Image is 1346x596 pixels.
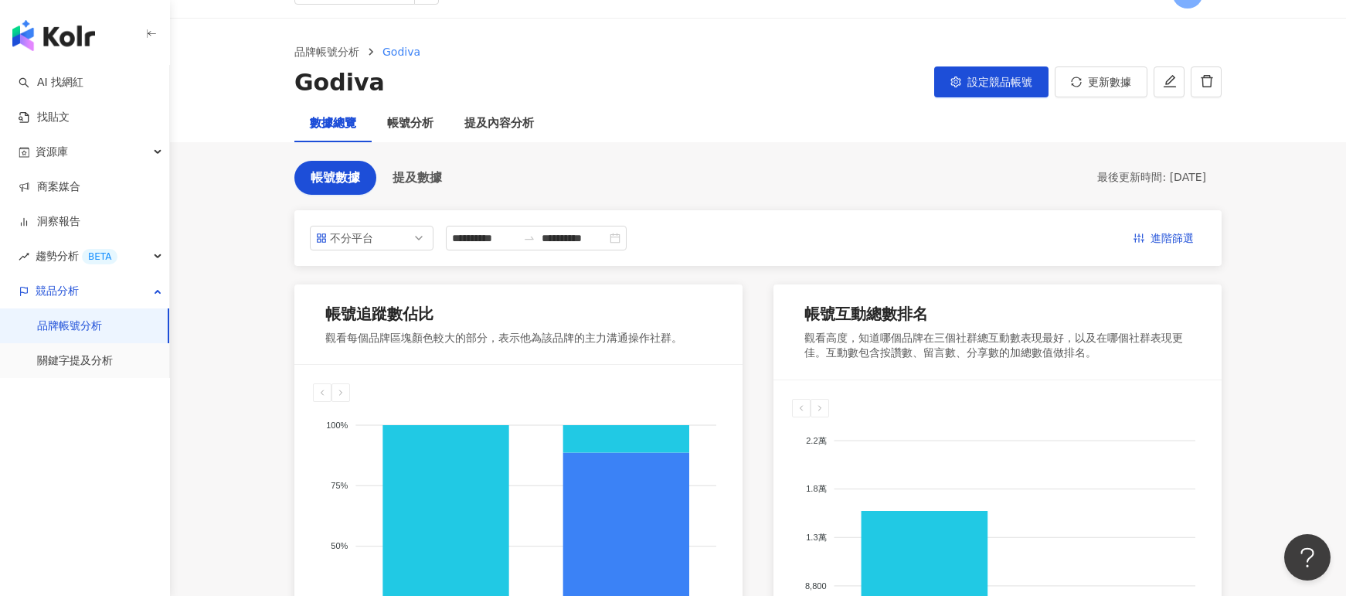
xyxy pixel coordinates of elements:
span: sync [1071,77,1082,87]
span: Godiva [382,46,420,58]
tspan: 75% [331,481,348,490]
a: 品牌帳號分析 [37,318,102,334]
div: 觀看每個品牌區塊顏色較大的部分，表示他為該品牌的主力溝通操作社群。 [325,331,682,346]
button: 設定競品帳號 [934,66,1049,97]
span: 更新數據 [1088,76,1131,88]
span: rise [19,251,29,262]
div: 帳號追蹤數佔比 [325,303,433,325]
span: 提及數據 [393,171,442,185]
a: searchAI 找網紅 [19,75,83,90]
div: 最後更新時間: [DATE] [1097,170,1206,186]
tspan: 1.8萬 [806,484,826,493]
a: 關鍵字提及分析 [37,353,113,369]
button: 更新數據 [1055,66,1147,97]
span: 競品分析 [36,274,79,308]
tspan: 2.2萬 [806,436,826,445]
div: 帳號互動總數排名 [804,303,928,325]
a: 品牌帳號分析 [291,43,362,60]
tspan: 100% [326,421,348,430]
div: 觀看高度，知道哪個品牌在三個社群總互動數表現最好，以及在哪個社群表現更佳。互動數包含按讚數、留言數、分享數的加總數值做排名。 [804,331,1191,361]
span: swap-right [523,232,535,244]
div: 提及內容分析 [464,114,534,133]
span: delete [1200,74,1214,88]
span: 趨勢分析 [36,239,117,274]
span: 資源庫 [36,135,68,169]
a: 找貼文 [19,110,70,125]
tspan: 1.3萬 [806,533,826,542]
tspan: 8,800 [805,581,827,591]
span: to [523,232,535,244]
div: 不分平台 [330,226,380,250]
div: Godiva [294,66,385,99]
div: 帳號分析 [387,114,433,133]
div: 數據總覽 [310,114,356,133]
div: BETA [82,249,117,264]
img: logo [12,20,95,51]
span: edit [1163,74,1177,88]
button: 進階篩選 [1121,226,1206,250]
span: 設定競品帳號 [967,76,1032,88]
button: 提及數據 [376,161,458,195]
a: 商案媒合 [19,179,80,195]
span: 帳號數據 [311,171,360,185]
span: 進階篩選 [1151,226,1194,251]
button: 帳號數據 [294,161,376,195]
a: 洞察報告 [19,214,80,230]
iframe: Help Scout Beacon - Open [1284,534,1331,581]
tspan: 50% [331,542,348,551]
span: setting [950,77,961,87]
